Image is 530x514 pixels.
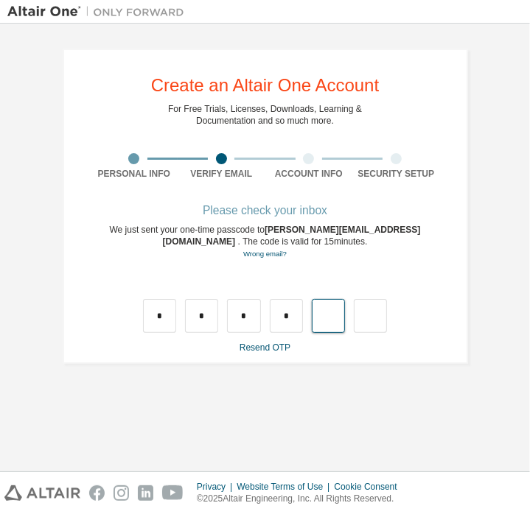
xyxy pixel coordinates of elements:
a: Go back to the registration form [243,250,287,258]
img: altair_logo.svg [4,485,80,501]
img: Altair One [7,4,192,19]
div: Website Terms of Use [237,481,334,493]
div: Personal Info [91,168,178,180]
img: linkedin.svg [138,485,153,501]
div: We just sent your one-time passcode to . The code is valid for 15 minutes. [91,224,440,260]
img: facebook.svg [89,485,105,501]
p: © 2025 Altair Engineering, Inc. All Rights Reserved. [197,493,406,505]
div: Verify Email [178,168,265,180]
a: Resend OTP [240,342,290,353]
div: Account Info [265,168,353,180]
div: For Free Trials, Licenses, Downloads, Learning & Documentation and so much more. [168,103,362,127]
div: Privacy [197,481,237,493]
img: youtube.svg [162,485,184,501]
div: Create an Altair One Account [151,77,380,94]
div: Security Setup [352,168,440,180]
img: instagram.svg [114,485,129,501]
div: Cookie Consent [334,481,405,493]
span: [PERSON_NAME][EMAIL_ADDRESS][DOMAIN_NAME] [163,225,421,247]
div: Please check your inbox [91,206,440,215]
